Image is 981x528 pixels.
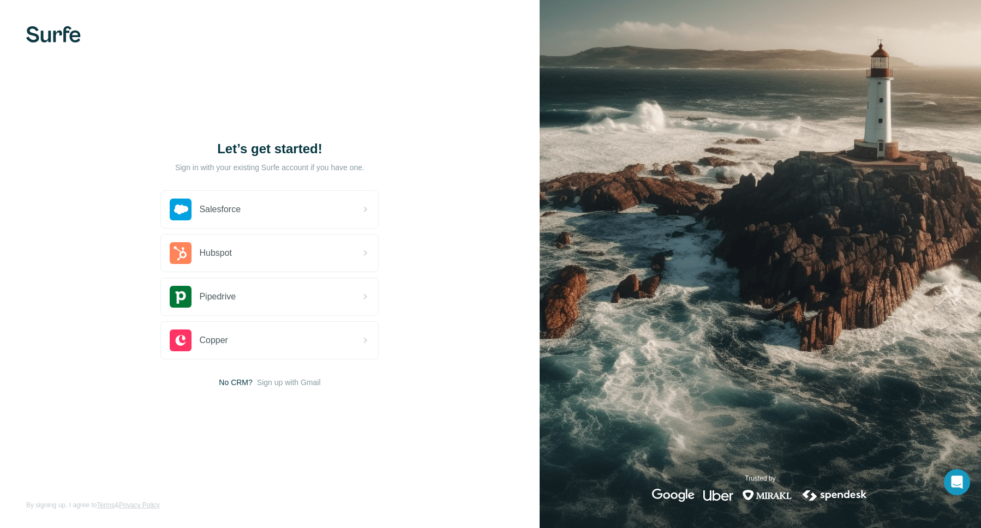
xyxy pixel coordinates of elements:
[26,26,81,43] img: Surfe's logo
[199,247,232,260] span: Hubspot
[742,489,792,502] img: mirakl's logo
[219,377,252,388] span: No CRM?
[170,286,192,308] img: pipedrive's logo
[170,242,192,264] img: hubspot's logo
[944,469,970,495] div: Open Intercom Messenger
[170,329,192,351] img: copper's logo
[160,140,379,158] h1: Let’s get started!
[652,489,695,502] img: google's logo
[119,501,160,509] a: Privacy Policy
[257,377,321,388] button: Sign up with Gmail
[199,334,228,347] span: Copper
[26,500,160,510] span: By signing up, I agree to &
[170,199,192,220] img: salesforce's logo
[801,489,869,502] img: spendesk's logo
[745,473,775,483] p: Trusted by
[199,290,236,303] span: Pipedrive
[199,203,241,216] span: Salesforce
[703,489,733,502] img: uber's logo
[97,501,115,509] a: Terms
[175,162,364,173] p: Sign in with your existing Surfe account if you have one.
